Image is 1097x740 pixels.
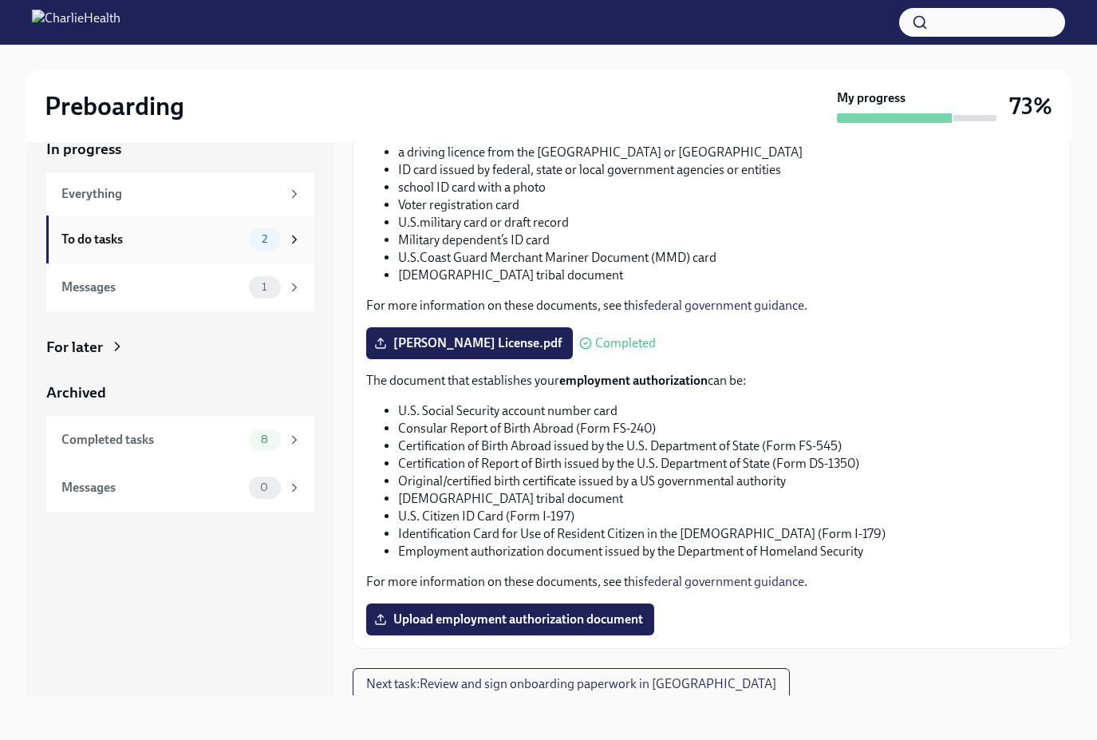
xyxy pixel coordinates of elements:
li: Identification Card for Use of Resident Citizen in the [DEMOGRAPHIC_DATA] (Form I-179) [398,525,1057,543]
div: Messages [61,479,243,497]
span: 0 [251,481,278,493]
span: 1 [252,281,276,293]
a: In progress [46,139,314,160]
a: Everything [46,172,314,216]
li: Certification of Report of Birth issued by the U.S. Department of State (Form DS-1350) [398,455,1057,473]
p: For more information on these documents, see this . [366,297,1057,315]
strong: employment authorization [559,373,708,388]
div: Everything [61,185,281,203]
div: To do tasks [61,231,243,248]
span: 2 [252,233,277,245]
button: Next task:Review and sign onboarding paperwork in [GEOGRAPHIC_DATA] [353,668,790,700]
span: Completed [595,337,656,350]
li: Consular Report of Birth Abroad (Form FS-240) [398,420,1057,437]
li: U.S. Social Security account number card [398,402,1057,420]
a: Completed tasks8 [46,416,314,464]
li: Original/certified birth certificate issued by a US governmental authority [398,473,1057,490]
li: U.S. Citizen ID Card (Form I-197) [398,508,1057,525]
li: school ID card with a photo [398,179,1057,196]
li: Certification of Birth Abroad issued by the U.S. Department of State (Form FS-545) [398,437,1057,455]
li: [DEMOGRAPHIC_DATA] tribal document [398,267,1057,284]
p: For more information on these documents, see this . [366,573,1057,591]
div: Messages [61,279,243,296]
h3: 73% [1009,92,1052,121]
label: Upload employment authorization document [366,603,654,635]
li: ID card issued by federal, state or local government agencies or entities [398,161,1057,179]
a: To do tasks2 [46,216,314,263]
li: Military dependent’s ID card [398,231,1057,249]
div: Completed tasks [61,431,243,449]
li: U.S.military card or draft record [398,214,1057,231]
span: Upload employment authorization document [377,611,643,627]
a: Archived [46,382,314,403]
li: Employment authorization document issued by the Department of Homeland Security [398,543,1057,560]
li: Voter registration card [398,196,1057,214]
span: 8 [251,433,278,445]
div: For later [46,337,103,358]
a: Messages0 [46,464,314,512]
a: federal government guidance [644,574,804,589]
strong: My progress [837,89,906,107]
p: The document that establishes your can be: [366,372,1057,390]
li: [DEMOGRAPHIC_DATA] tribal document [398,490,1057,508]
span: Next task : Review and sign onboarding paperwork in [GEOGRAPHIC_DATA] [366,676,776,692]
img: CharlieHealth [32,10,120,35]
a: For later [46,337,314,358]
li: U.S.Coast Guard Merchant Mariner Document (MMD) card [398,249,1057,267]
li: a driving licence from the [GEOGRAPHIC_DATA] or [GEOGRAPHIC_DATA] [398,144,1057,161]
h2: Preboarding [45,90,184,122]
a: Messages1 [46,263,314,311]
a: federal government guidance [644,298,804,313]
label: [PERSON_NAME] License.pdf [366,327,573,359]
span: [PERSON_NAME] License.pdf [377,335,562,351]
